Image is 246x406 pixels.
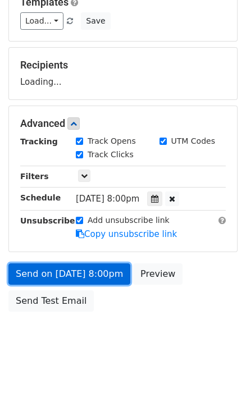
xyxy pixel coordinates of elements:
iframe: Chat Widget [190,352,246,406]
label: Track Opens [88,135,136,147]
strong: Filters [20,172,49,181]
a: Load... [20,12,63,30]
strong: Schedule [20,193,61,202]
a: Preview [133,263,183,285]
strong: Unsubscribe [20,216,75,225]
button: Save [81,12,110,30]
div: 聊天小组件 [190,352,246,406]
label: Track Clicks [88,149,134,161]
span: [DATE] 8:00pm [76,194,139,204]
a: Send on [DATE] 8:00pm [8,263,130,285]
a: Copy unsubscribe link [76,229,177,239]
label: UTM Codes [171,135,215,147]
strong: Tracking [20,137,58,146]
label: Add unsubscribe link [88,215,170,226]
a: Send Test Email [8,290,94,312]
h5: Advanced [20,117,226,130]
h5: Recipients [20,59,226,71]
div: Loading... [20,59,226,88]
